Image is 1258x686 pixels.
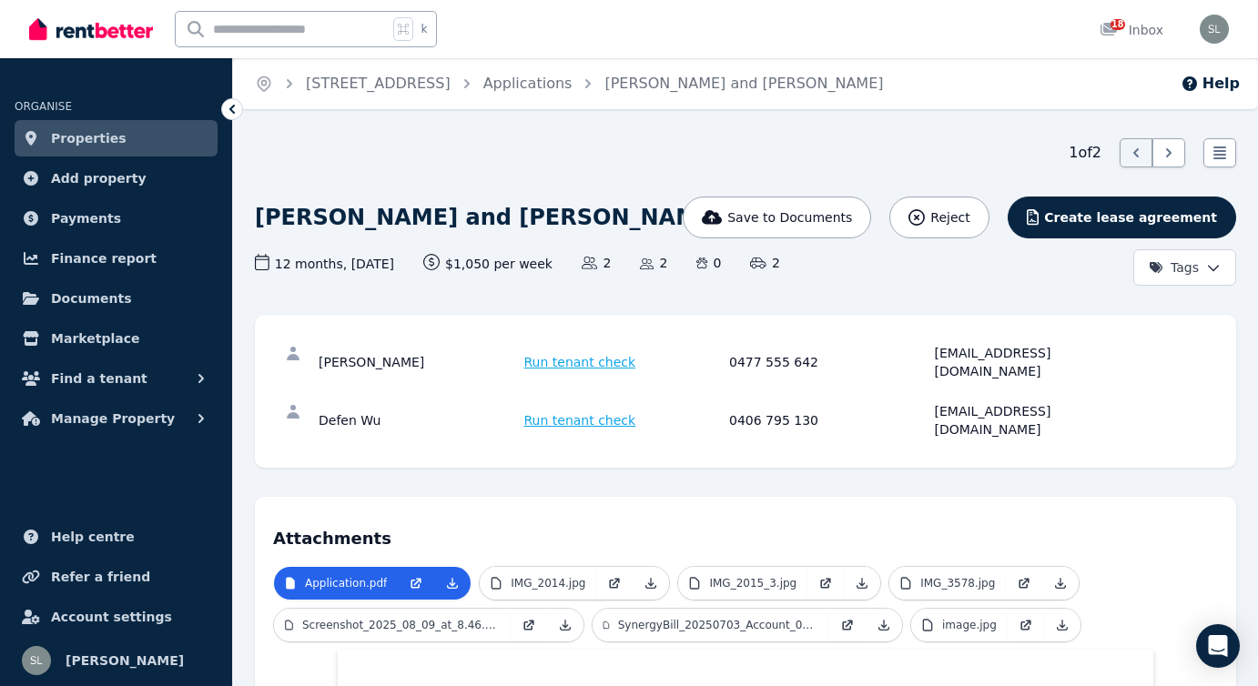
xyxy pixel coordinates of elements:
a: Open in new Tab [596,567,633,600]
h4: Attachments [273,515,1218,551]
a: Open in new Tab [807,567,844,600]
span: Manage Property [51,408,175,429]
a: IMG_2015_3.jpg [678,567,807,600]
span: Find a tenant [51,368,147,389]
h1: [PERSON_NAME] and [PERSON_NAME] [255,203,722,232]
a: Documents [15,280,218,317]
div: Open Intercom Messenger [1196,624,1240,668]
p: Screenshot_2025_08_09_at_8.46.53_pm.png [302,618,500,632]
a: Download Attachment [866,609,902,641]
span: 18 [1111,19,1125,30]
a: Download Attachment [547,609,583,641]
div: 0477 555 642 [729,344,929,380]
a: IMG_2014.jpg [480,567,596,600]
a: Download Attachment [1042,567,1079,600]
img: Sean Lennon [1200,15,1229,44]
span: $1,050 per week [423,254,553,273]
nav: Breadcrumb [233,58,905,109]
p: Application.pdf [305,576,387,590]
span: 0 [696,254,721,272]
a: Download Attachment [434,567,471,600]
button: Find a tenant [15,360,218,397]
div: [PERSON_NAME] [319,344,519,380]
a: Finance report [15,240,218,277]
span: 1 of 2 [1069,142,1101,164]
div: 0406 795 130 [729,402,929,439]
button: Create lease agreement [1008,197,1236,238]
span: Tags [1149,258,1199,277]
a: Download Attachment [844,567,880,600]
span: Refer a friend [51,566,150,588]
a: Open in new Tab [1006,567,1042,600]
span: 12 months , [DATE] [255,254,394,273]
div: Defen Wu [319,402,519,439]
span: Help centre [51,526,135,548]
a: Download Attachment [1044,609,1080,641]
span: 2 [640,254,667,272]
p: IMG_2015_3.jpg [709,576,796,590]
span: 2 [750,254,779,272]
span: [PERSON_NAME] [66,650,184,671]
a: Payments [15,200,218,237]
span: Properties [51,127,127,149]
a: Screenshot_2025_08_09_at_8.46.53_pm.png [274,609,511,641]
a: Add property [15,160,218,197]
span: Marketplace [51,328,139,349]
a: Account settings [15,599,218,635]
span: Run tenant check [524,411,636,429]
span: Reject [930,208,969,227]
button: Help [1181,73,1240,95]
button: Reject [889,197,989,238]
span: Create lease agreement [1044,208,1217,227]
p: IMG_2014.jpg [511,576,585,590]
a: Help centre [15,519,218,555]
button: Manage Property [15,400,218,437]
span: 2 [582,254,611,272]
a: Applications [483,75,573,92]
a: Open in new Tab [398,567,434,600]
div: [EMAIL_ADDRESS][DOMAIN_NAME] [935,402,1135,439]
button: Tags [1133,249,1236,286]
span: Save to Documents [727,208,852,227]
a: Open in new Tab [511,609,547,641]
span: k [421,22,427,36]
img: RentBetter [29,15,153,43]
a: Refer a friend [15,559,218,595]
p: image.jpg [942,618,997,632]
a: Marketplace [15,320,218,357]
a: [PERSON_NAME] and [PERSON_NAME] [604,75,883,92]
span: Account settings [51,606,172,628]
div: [EMAIL_ADDRESS][DOMAIN_NAME] [935,344,1135,380]
a: IMG_3578.jpg [889,567,1006,600]
a: Download Attachment [633,567,669,600]
a: Properties [15,120,218,156]
span: Finance report [51,247,157,269]
span: Payments [51,207,121,229]
a: SynergyBill_20250703_Account_000331414680_022961.pdf [593,609,829,641]
span: Add property [51,167,147,189]
button: Save to Documents [683,197,872,238]
img: Sean Lennon [22,646,51,675]
span: ORGANISE [15,100,72,113]
div: Inbox [1100,21,1163,39]
p: SynergyBill_20250703_Account_000331414680_022961.pdf [618,618,818,632]
span: Documents [51,288,132,309]
a: Application.pdf [274,567,398,600]
a: Open in new Tab [1008,609,1044,641]
span: Run tenant check [524,353,636,371]
a: Open in new Tab [829,609,866,641]
p: IMG_3578.jpg [920,576,995,590]
a: image.jpg [911,609,1008,641]
a: [STREET_ADDRESS] [306,75,451,92]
